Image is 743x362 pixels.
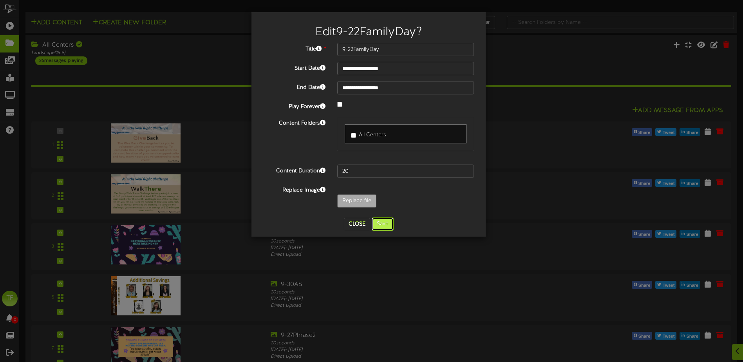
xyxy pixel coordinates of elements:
label: Content Duration [257,165,331,175]
h2: Edit 9-22FamilyDay ? [263,26,474,39]
input: All Centers [351,133,356,138]
label: Play Forever [257,100,331,111]
button: Close [344,218,370,230]
label: Title [257,43,331,53]
button: Save [372,217,394,231]
label: Start Date [257,62,331,72]
span: All Centers [359,132,386,138]
label: Content Folders [257,117,331,127]
input: 15 [337,165,474,178]
input: Title [337,43,474,56]
label: Replace Image [257,184,331,194]
label: End Date [257,81,331,92]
